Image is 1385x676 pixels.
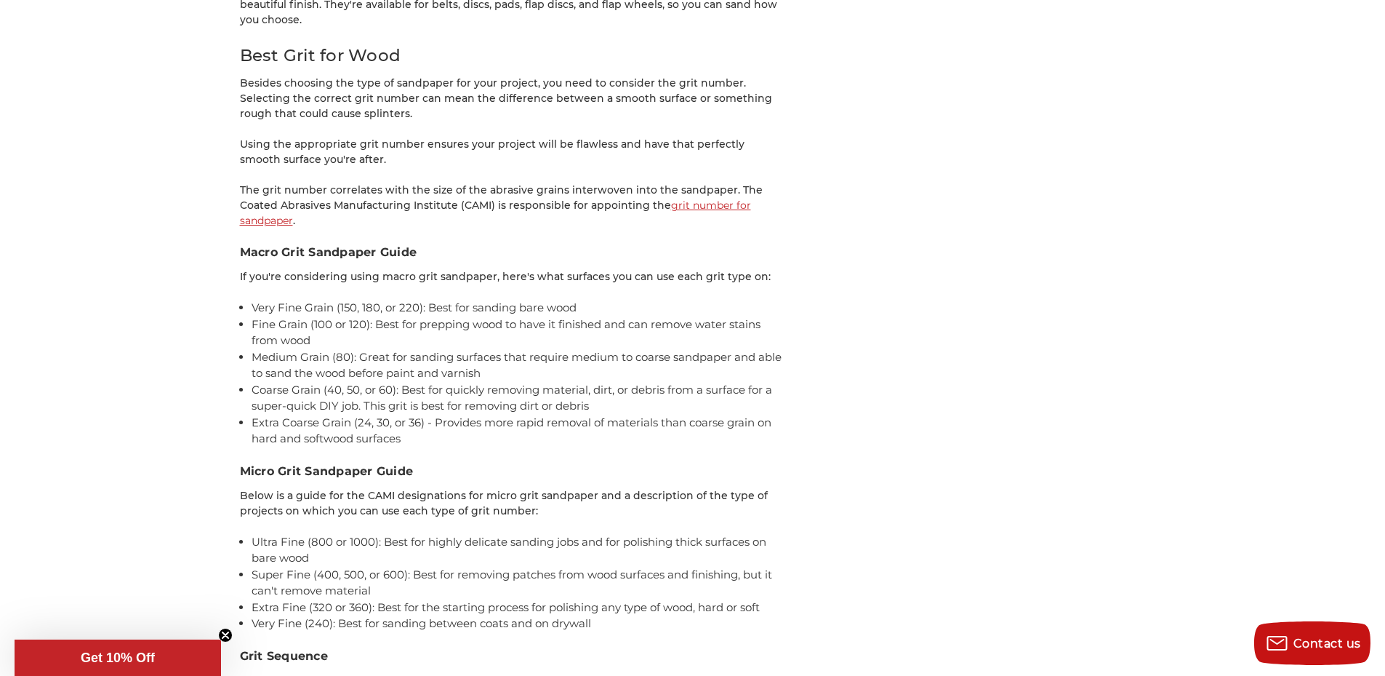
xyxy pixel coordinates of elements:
span: Contact us [1293,637,1361,651]
h3: Macro Grit Sandpaper Guide [240,244,785,261]
p: Besides choosing the type of sandpaper for your project, you need to consider the grit number. Se... [240,76,785,122]
span: Get 10% Off [81,651,155,665]
button: Close teaser [218,628,233,643]
li: Extra Fine (320 or 360): Best for the starting process for polishing any type of wood, hard or soft [252,600,785,616]
h2: Best Grit for Wood [240,43,785,68]
li: Very Fine Grain (150, 180, or 220): Best for sanding bare wood [252,300,785,317]
li: Coarse Grain (40, 50, or 60): Best for quickly removing material, dirt, or debris from a surface ... [252,382,785,415]
div: Get 10% OffClose teaser [15,640,221,676]
li: Medium Grain (80): Great for sanding surfaces that require medium to coarse sandpaper and able to... [252,349,785,382]
li: Ultra Fine (800 or 1000): Best for highly delicate sanding jobs and for polishing thick surfaces ... [252,534,785,567]
p: If you're considering using macro grit sandpaper, here's what surfaces you can use each grit type... [240,269,785,285]
button: Contact us [1254,621,1370,665]
li: Very Fine (240): Best for sanding between coats and on drywall [252,616,785,632]
p: The grit number correlates with the size of the abrasive grains interwoven into the sandpaper. Th... [240,183,785,228]
p: Below is a guide for the CAMI designations for micro grit sandpaper and a description of the type... [240,488,785,519]
li: Super Fine (400, 500, or 600): Best for removing patches from wood surfaces and finishing, but it... [252,567,785,600]
li: Extra Coarse Grain (24, 30, or 36) - Provides more rapid removal of materials than coarse grain o... [252,415,785,448]
h3: Micro Grit Sandpaper Guide [240,463,785,480]
p: Using the appropriate grit number ensures your project will be flawless and have that perfectly s... [240,137,785,167]
li: Fine Grain (100 or 120): Best for prepping wood to have it finished and can remove water stains f... [252,317,785,349]
h3: Grit Sequence [240,648,785,665]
